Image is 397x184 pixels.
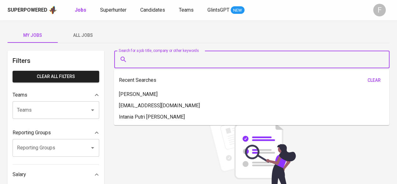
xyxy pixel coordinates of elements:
span: NEW [231,7,244,14]
a: Superpoweredapp logo [8,5,57,15]
span: All Jobs [62,31,104,39]
a: Candidates [140,6,166,14]
div: Teams [13,89,99,101]
div: Superpowered [8,7,47,14]
span: Candidates [140,7,165,13]
a: Superhunter [100,6,128,14]
span: Clear All filters [18,73,94,81]
p: Teams [13,91,27,99]
p: [PERSON_NAME] [119,91,158,98]
button: Open [88,143,97,152]
span: clear [367,76,382,84]
p: Intania Putri [PERSON_NAME] [119,113,185,121]
p: [EMAIL_ADDRESS][DOMAIN_NAME] [119,102,200,109]
div: Recent Searches [119,75,384,86]
div: Reporting Groups [13,126,99,139]
span: GlintsGPT [207,7,229,13]
button: Clear All filters [13,71,99,82]
h6: Filters [13,56,99,66]
a: Teams [179,6,195,14]
div: F [373,4,386,16]
b: Jobs [75,7,86,13]
p: Reporting Groups [13,129,51,137]
div: Salary [13,168,99,181]
span: My Jobs [11,31,54,39]
a: GlintsGPT NEW [207,6,244,14]
span: Superhunter [100,7,126,13]
p: Salary [13,171,26,178]
button: Open [88,106,97,114]
img: app logo [49,5,57,15]
button: clear [364,75,384,86]
span: Teams [179,7,194,13]
a: Jobs [75,6,88,14]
